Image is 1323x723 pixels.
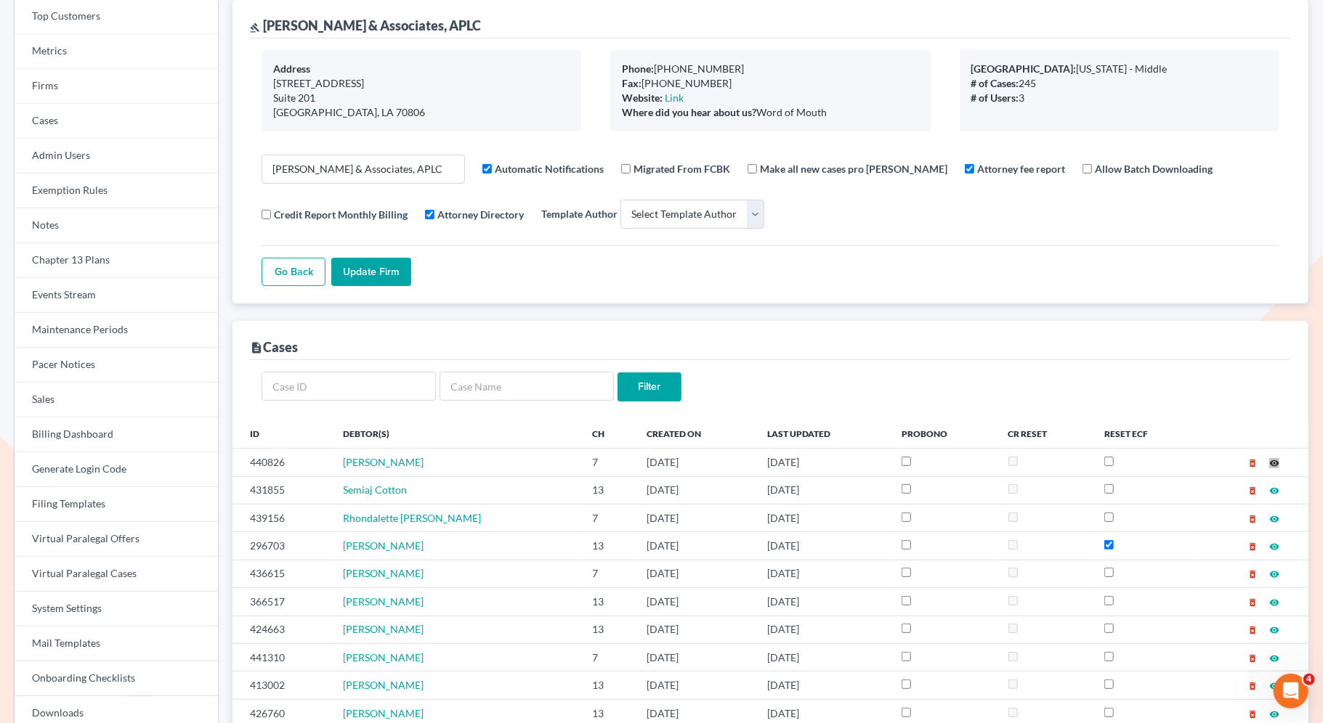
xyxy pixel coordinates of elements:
a: visibility [1269,456,1279,468]
td: [DATE] [756,616,890,643]
a: visibility [1269,595,1279,608]
td: [DATE] [756,671,890,699]
td: [DATE] [635,449,755,476]
i: delete_forever [1247,709,1258,719]
b: Website: [622,91,663,104]
a: Virtual Paralegal Offers [15,522,218,557]
div: 3 [971,91,1268,105]
td: 7 [580,449,636,476]
td: [DATE] [635,476,755,504]
th: ProBono [890,419,997,448]
td: 13 [580,616,636,643]
a: Cases [15,104,218,139]
i: gavel [250,23,260,33]
td: [DATE] [635,671,755,699]
input: Filter [618,372,681,401]
b: Where did you hear about us? [622,106,756,118]
a: Notes [15,208,218,243]
td: [DATE] [635,588,755,616]
a: delete_forever [1247,539,1258,552]
b: Address [273,62,310,75]
td: 7 [580,560,636,587]
a: Virtual Paralegal Cases [15,557,218,592]
a: visibility [1269,623,1279,635]
div: [US_STATE] - Middle [971,62,1268,76]
i: delete_forever [1247,514,1258,524]
th: Last Updated [756,419,890,448]
td: [DATE] [756,560,890,587]
td: 296703 [232,532,331,560]
b: Phone: [622,62,654,75]
a: Generate Login Code [15,452,218,487]
span: Rhondalette [PERSON_NAME] [343,512,481,524]
input: Case Name [440,372,614,401]
div: [PHONE_NUMBER] [622,76,918,91]
iframe: Intercom live chat [1274,674,1308,708]
a: Events Stream [15,278,218,313]
i: delete_forever [1247,597,1258,608]
a: Metrics [15,34,218,69]
td: [DATE] [635,504,755,531]
i: visibility [1269,458,1279,468]
a: [PERSON_NAME] [343,539,424,552]
td: 413002 [232,671,331,699]
div: Cases [250,338,298,356]
div: 245 [971,76,1268,91]
i: delete_forever [1247,653,1258,663]
th: CR Reset [997,419,1093,448]
label: Attorney fee report [977,161,1065,176]
a: [PERSON_NAME] [343,456,424,468]
td: [DATE] [635,643,755,671]
td: [DATE] [756,532,890,560]
a: [PERSON_NAME] [343,623,424,635]
td: 13 [580,671,636,699]
i: visibility [1269,681,1279,691]
i: description [250,341,263,354]
a: delete_forever [1247,595,1258,608]
a: Mail Templates [15,626,218,661]
td: 7 [580,643,636,671]
th: Ch [580,419,636,448]
td: [DATE] [756,449,890,476]
td: [DATE] [635,532,755,560]
label: Allow Batch Downloading [1095,161,1213,176]
a: Onboarding Checklists [15,661,218,696]
a: [PERSON_NAME] [343,651,424,663]
i: visibility [1269,709,1279,719]
i: visibility [1269,569,1279,579]
span: [PERSON_NAME] [343,567,424,579]
a: visibility [1269,512,1279,524]
i: delete_forever [1247,681,1258,691]
label: Credit Report Monthly Billing [274,207,408,222]
a: Admin Users [15,139,218,173]
td: 424663 [232,616,331,643]
a: visibility [1269,679,1279,691]
a: Maintenance Periods [15,313,218,348]
b: # of Users: [971,91,1019,104]
a: Billing Dashboard [15,417,218,452]
span: Semiaj Cotton [343,483,407,496]
label: Attorney Directory [437,207,524,222]
a: Sales [15,383,218,417]
td: 13 [580,476,636,504]
a: delete_forever [1247,483,1258,496]
a: [PERSON_NAME] [343,679,424,691]
span: [PERSON_NAME] [343,595,424,608]
i: visibility [1269,486,1279,496]
i: delete_forever [1247,486,1258,496]
a: [PERSON_NAME] [343,707,424,719]
i: delete_forever [1247,625,1258,635]
a: delete_forever [1247,651,1258,663]
td: 7 [580,504,636,531]
a: Chapter 13 Plans [15,243,218,278]
div: Word of Mouth [622,105,918,120]
th: Created On [635,419,755,448]
a: System Settings [15,592,218,626]
a: delete_forever [1247,567,1258,579]
a: visibility [1269,651,1279,663]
